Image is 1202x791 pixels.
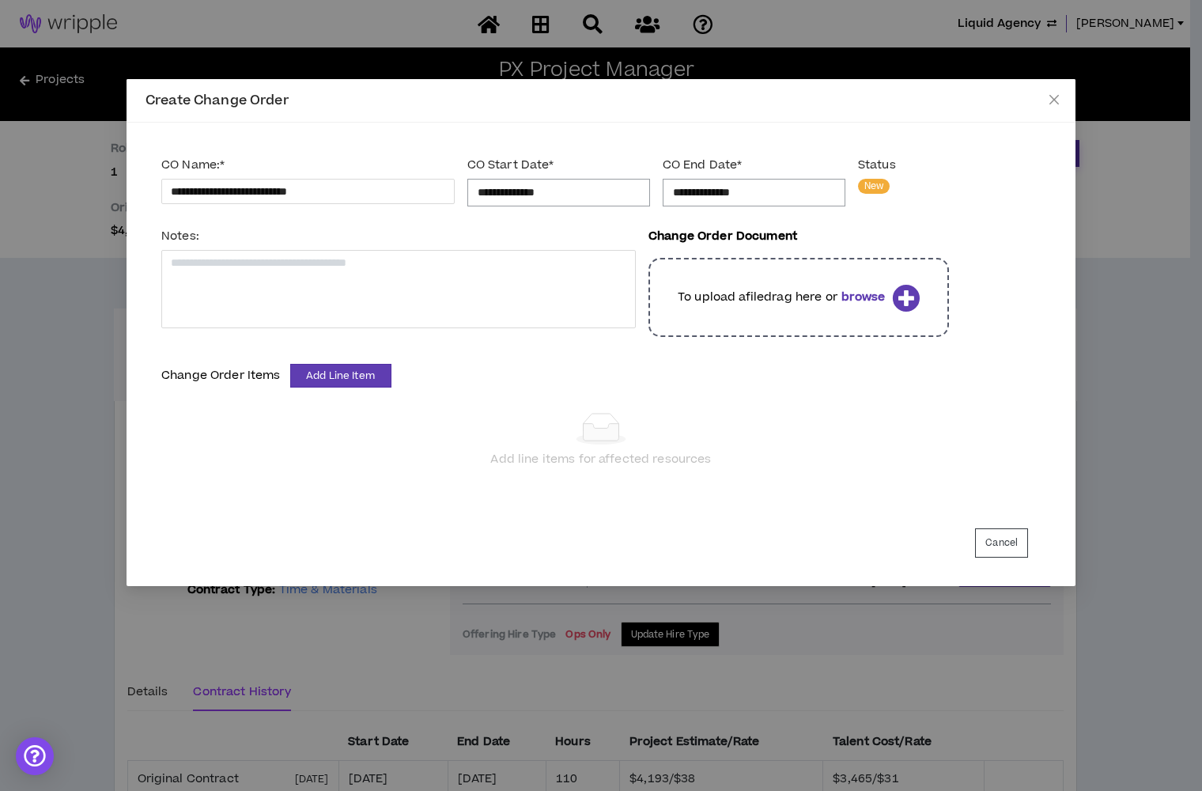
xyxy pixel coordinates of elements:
[841,289,886,305] b: browse
[16,737,54,775] div: Open Intercom Messenger
[161,151,455,179] label: CO Name:
[161,367,281,384] p: Change Order Items
[146,92,1056,109] div: Create Change Order
[467,151,650,179] label: CO Start Date
[678,289,886,306] p: To upload a file drag here or
[1033,79,1075,122] button: Close
[1048,93,1060,106] span: close
[663,151,845,179] label: CO End Date
[648,250,949,345] div: To upload afiledrag here orbrowse
[290,364,391,388] button: Add Line Item
[648,228,797,244] p: Change Order Document
[975,528,1028,558] button: Cancel
[161,451,1041,468] div: Add line items for affected resources
[858,151,896,179] label: Status
[161,222,636,250] label: Notes:
[858,179,890,194] sup: New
